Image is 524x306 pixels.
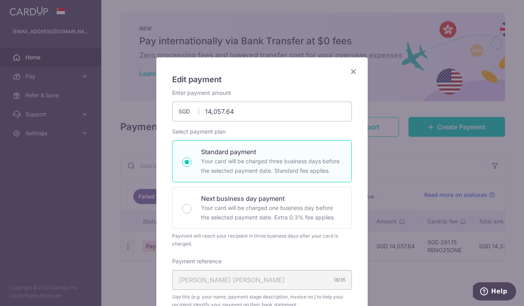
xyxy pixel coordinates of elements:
[178,108,199,115] span: SGD
[172,128,226,136] label: Select payment plan
[172,89,231,97] label: Enter payment amount
[172,257,222,265] label: Payment reference
[201,194,342,203] p: Next business day payment
[201,157,342,176] p: Your card will be charged three business days before the selected payment date. Standard fee appl...
[201,203,342,222] p: Your card will be charged one business day before the selected payment date. Extra 0.3% fee applies.
[172,232,352,248] div: Payment will reach your recipient in three business days after your card is charged.
[334,276,346,284] div: 18/35
[172,73,352,86] h5: Edit payment
[172,102,352,121] input: 0.00
[473,282,516,302] iframe: Opens a widget where you can find more information
[201,147,342,157] p: Standard payment
[349,67,358,76] button: Close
